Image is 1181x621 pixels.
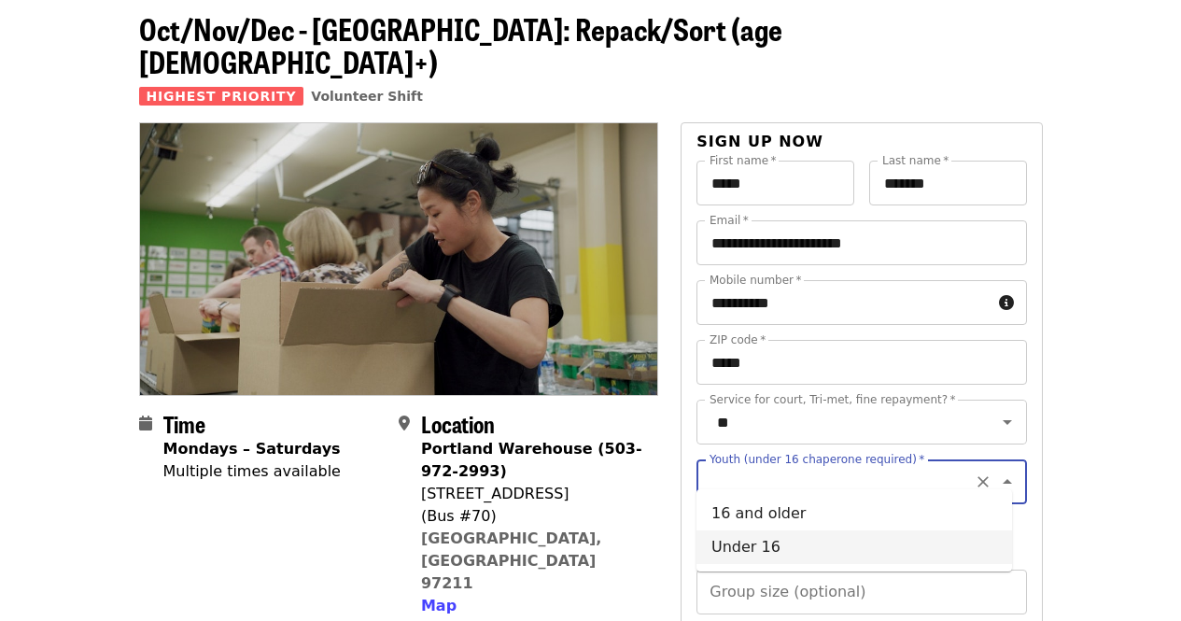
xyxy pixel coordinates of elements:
img: Oct/Nov/Dec - Portland: Repack/Sort (age 8+) organized by Oregon Food Bank [140,123,658,394]
button: Clear [970,469,996,495]
input: [object Object] [696,570,1026,614]
span: Highest Priority [139,87,304,106]
span: Oct/Nov/Dec - [GEOGRAPHIC_DATA]: Repack/Sort (age [DEMOGRAPHIC_DATA]+) [139,7,782,83]
i: calendar icon [139,415,152,432]
label: Youth (under 16 chaperone required) [710,454,924,465]
label: Last name [882,155,949,166]
strong: Mondays – Saturdays [163,440,341,458]
input: ZIP code [696,340,1026,385]
label: Email [710,215,749,226]
label: Service for court, Tri-met, fine repayment? [710,394,956,405]
strong: Portland Warehouse (503-972-2993) [421,440,642,480]
button: Open [994,409,1020,435]
div: [STREET_ADDRESS] [421,483,643,505]
button: Close [994,469,1020,495]
span: Map [421,597,457,614]
button: Map [421,595,457,617]
span: Location [421,407,495,440]
i: map-marker-alt icon [399,415,410,432]
i: circle-info icon [999,294,1014,312]
label: ZIP code [710,334,766,346]
span: Sign up now [696,133,823,150]
div: (Bus #70) [421,505,643,528]
a: Volunteer Shift [311,89,423,104]
input: First name [696,161,854,205]
div: Multiple times available [163,460,341,483]
li: 16 and older [696,497,1012,530]
a: [GEOGRAPHIC_DATA], [GEOGRAPHIC_DATA] 97211 [421,529,602,592]
label: Mobile number [710,275,801,286]
input: Mobile number [696,280,991,325]
li: Under 16 [696,530,1012,564]
input: Last name [869,161,1027,205]
span: Time [163,407,205,440]
input: Email [696,220,1026,265]
label: First name [710,155,777,166]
